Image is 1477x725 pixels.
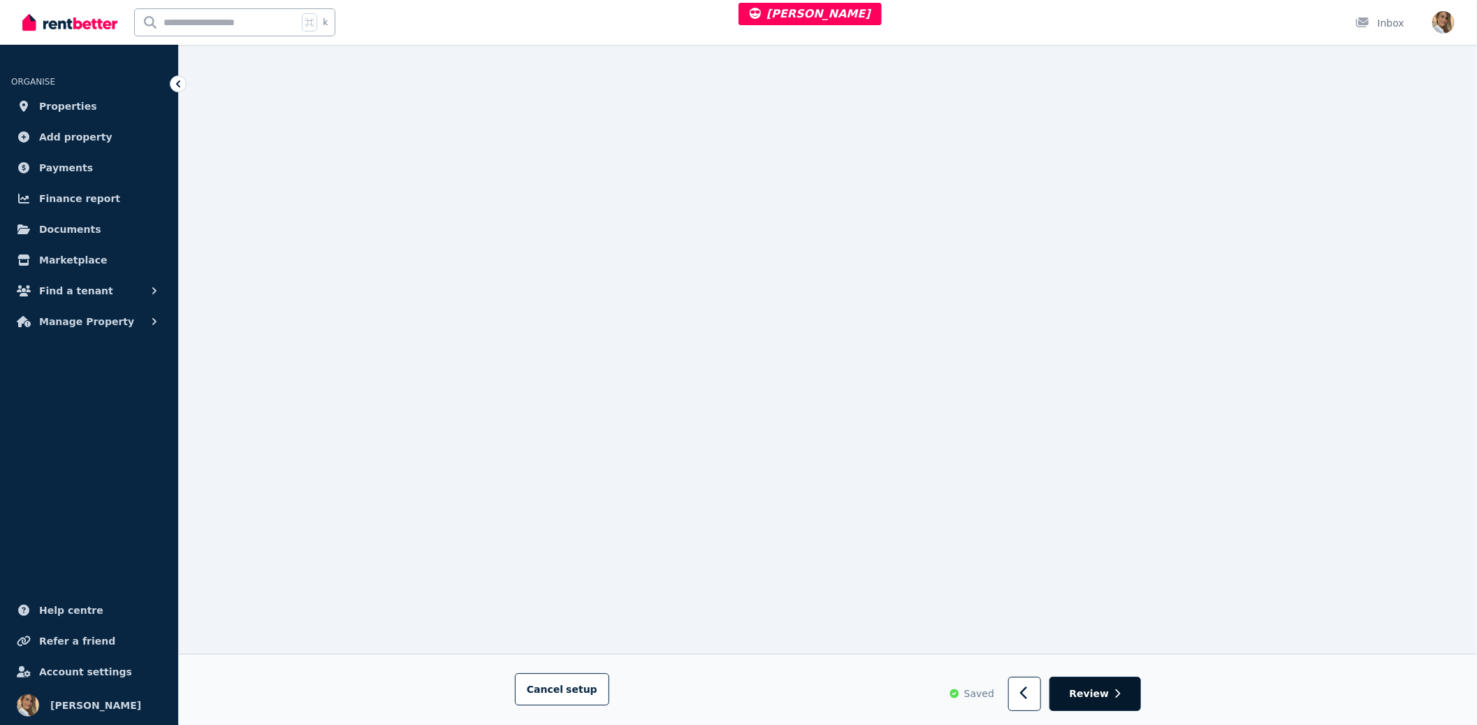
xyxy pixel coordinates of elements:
[1070,687,1109,701] span: Review
[11,185,167,213] a: Finance report
[566,683,597,697] span: setup
[11,627,167,655] a: Refer a friend
[1049,677,1141,712] button: Review
[1355,16,1404,30] div: Inbox
[17,694,39,717] img: Jodie Cartmer
[11,154,167,182] a: Payments
[11,308,167,336] button: Manage Property
[39,98,97,115] span: Properties
[22,12,117,33] img: RentBetter
[515,674,609,706] button: Cancelsetup
[964,687,994,701] span: Saved
[39,190,120,207] span: Finance report
[1432,11,1455,34] img: Jodie Cartmer
[11,92,167,120] a: Properties
[527,684,597,696] span: Cancel
[39,602,103,619] span: Help centre
[39,129,112,145] span: Add property
[50,697,141,714] span: [PERSON_NAME]
[39,282,113,299] span: Find a tenant
[11,658,167,686] a: Account settings
[323,17,328,28] span: k
[39,663,132,680] span: Account settings
[11,596,167,624] a: Help centre
[39,313,134,330] span: Manage Property
[11,246,167,274] a: Marketplace
[11,215,167,243] a: Documents
[750,7,871,20] span: [PERSON_NAME]
[11,77,55,87] span: ORGANISE
[39,633,115,649] span: Refer a friend
[11,123,167,151] a: Add property
[11,277,167,305] button: Find a tenant
[39,221,101,238] span: Documents
[39,159,93,176] span: Payments
[39,252,107,268] span: Marketplace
